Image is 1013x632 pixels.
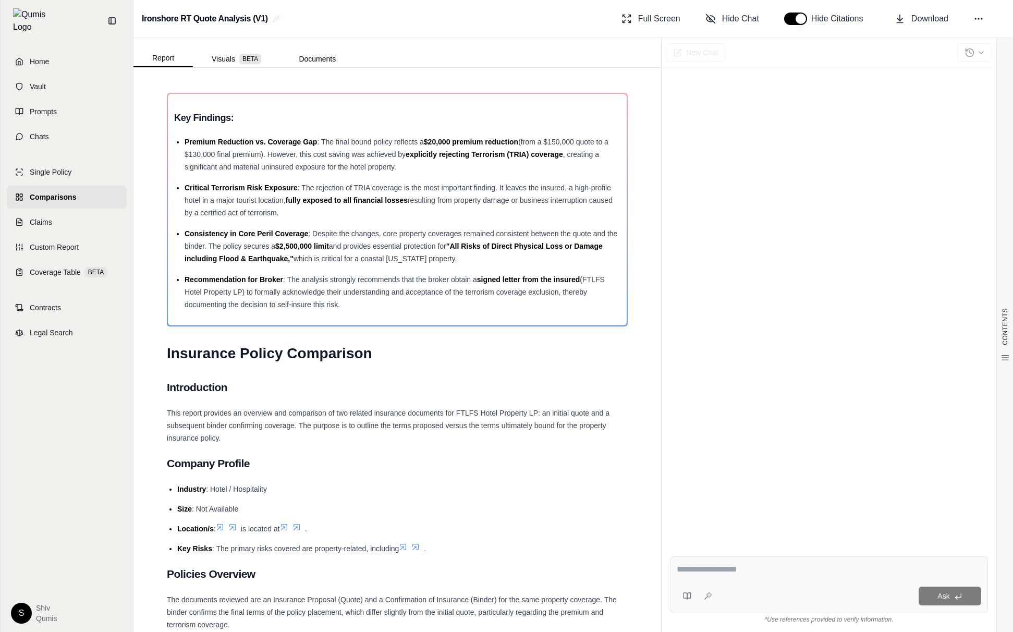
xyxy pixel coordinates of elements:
a: Comparisons [7,186,127,209]
span: Legal Search [30,327,73,338]
span: Claims [30,217,52,227]
span: Chats [30,131,49,142]
span: The documents reviewed are an Insurance Proposal (Quote) and a Confirmation of Insurance (Binder)... [167,595,617,629]
span: Critical Terrorism Risk Exposure [185,184,298,192]
button: Hide Chat [701,8,763,29]
span: Contracts [30,302,61,313]
span: Download [911,13,948,25]
a: Home [7,50,127,73]
div: S [11,603,32,624]
span: : The primary risks covered are property-related, including [212,544,399,553]
h2: Ironshore RT Quote Analysis (V1) [142,9,268,28]
span: which is critical for a coastal [US_STATE] property. [294,254,457,263]
a: Prompts [7,100,127,123]
span: BETA [239,54,261,64]
span: Size [177,505,192,513]
img: Qumis Logo [13,8,52,33]
span: . [424,544,426,553]
span: Prompts [30,106,57,117]
span: Home [30,56,49,67]
button: Ask [919,587,981,605]
span: "All Risks of Direct Physical Loss or Damage including Flood & Earthquake," [185,242,603,263]
span: Single Policy [30,167,71,177]
span: Vault [30,81,46,92]
span: : [214,525,216,533]
span: Shiv [36,603,57,613]
span: Key Risks [177,544,212,553]
a: Custom Report [7,236,127,259]
span: : The analysis strongly recommends that the broker obtain a [283,275,477,284]
a: Vault [7,75,127,98]
a: Contracts [7,296,127,319]
span: Recommendation for Broker [185,275,283,284]
span: Custom Report [30,242,79,252]
span: Ask [937,592,949,600]
h2: Introduction [167,376,628,398]
span: CONTENTS [1001,308,1009,345]
button: Collapse sidebar [104,13,120,29]
h1: Insurance Policy Comparison [167,339,628,368]
span: : Not Available [192,505,238,513]
span: Qumis [36,613,57,624]
span: explicitly rejecting Terrorism (TRIA) coverage [406,150,563,159]
span: and provides essential protection for [329,242,446,250]
span: signed letter from the insured [477,275,580,284]
span: : The final bound policy reflects a [317,138,423,146]
span: Full Screen [638,13,680,25]
h2: Company Profile [167,453,628,475]
span: This report provides an overview and comparison of two related insurance documents for FTLFS Hote... [167,409,609,442]
span: Coverage Table [30,267,81,277]
a: Legal Search [7,321,127,344]
span: Location/s [177,525,214,533]
a: Chats [7,125,127,148]
span: is located at [241,525,280,533]
span: Hide Citations [811,13,870,25]
span: Premium Reduction vs. Coverage Gap [185,138,317,146]
a: Coverage TableBETA [7,261,127,284]
span: BETA [85,267,107,277]
span: Comparisons [30,192,76,202]
button: Download [890,8,953,29]
button: Full Screen [617,8,685,29]
span: $20,000 premium reduction [424,138,518,146]
span: Hide Chat [722,13,759,25]
span: (from a $150,000 quote to a $130,000 final premium). However, this cost saving was achieved by [185,138,608,159]
span: Consistency in Core Peril Coverage [185,229,308,238]
span: (FTLFS Hotel Property LP) to formally acknowledge their understanding and acceptance of the terro... [185,275,605,309]
button: Report [133,50,193,67]
button: Visuals [193,51,280,67]
span: : The rejection of TRIA coverage is the most important finding. It leaves the insured, a high-pro... [185,184,611,204]
span: : Despite the changes, core property coverages remained consistent between the quote and the bind... [185,229,617,250]
a: Claims [7,211,127,234]
h2: Policies Overview [167,563,628,585]
span: : Hotel / Hospitality [206,485,267,493]
button: Documents [280,51,355,67]
span: . [305,525,307,533]
h3: Key Findings: [174,108,620,127]
div: *Use references provided to verify information. [670,613,988,624]
a: Single Policy [7,161,127,184]
span: fully exposed to all financial losses [286,196,408,204]
span: $2,500,000 limit [275,242,329,250]
span: Industry [177,485,206,493]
